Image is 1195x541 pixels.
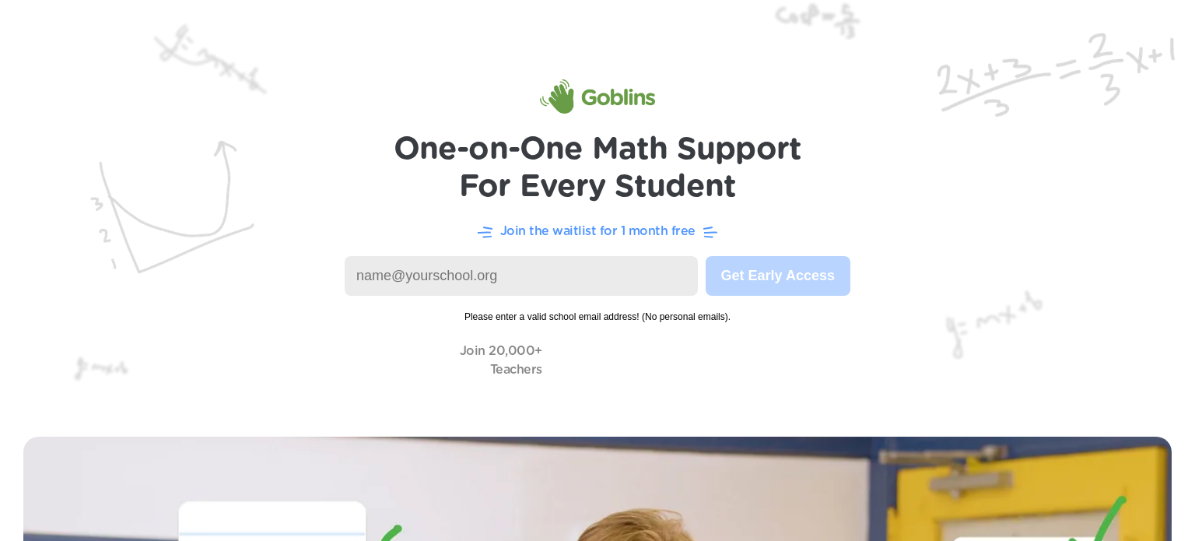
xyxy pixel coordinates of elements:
[345,296,850,322] span: Please enter a valid school email address! (No personal emails).
[460,342,542,379] p: Join 20,000+ Teachers
[706,256,850,296] button: Get Early Access
[500,222,696,241] p: Join the waitlist for 1 month free
[394,131,802,206] h1: One-on-One Math Support For Every Student
[345,256,698,296] input: name@yourschool.org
